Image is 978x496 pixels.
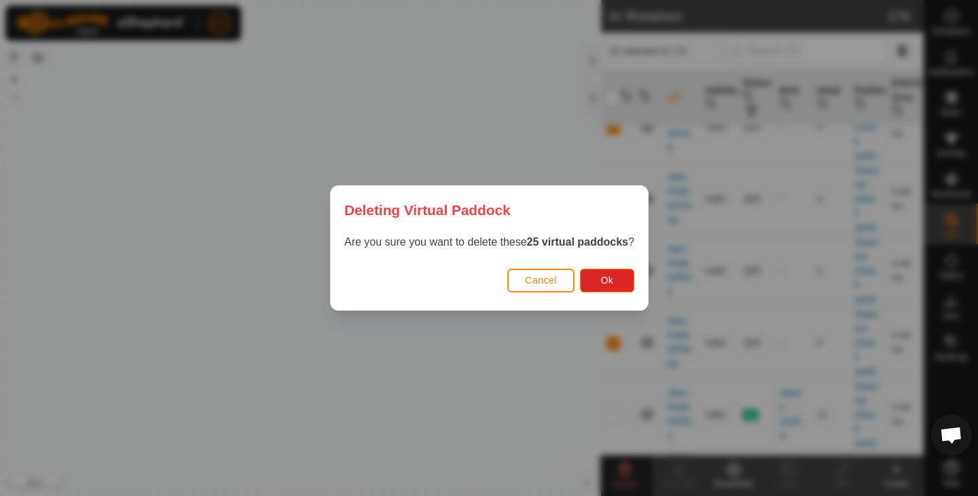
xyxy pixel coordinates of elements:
button: Ok [579,269,634,292]
div: Open chat [931,415,972,455]
strong: 25 virtual paddocks [526,236,628,248]
button: Cancel [507,269,575,292]
span: Ok [600,275,613,286]
span: Cancel [525,275,557,286]
span: Are you sure you want to delete these ? [344,236,634,248]
span: Deleting Virtual Paddock [344,199,511,221]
